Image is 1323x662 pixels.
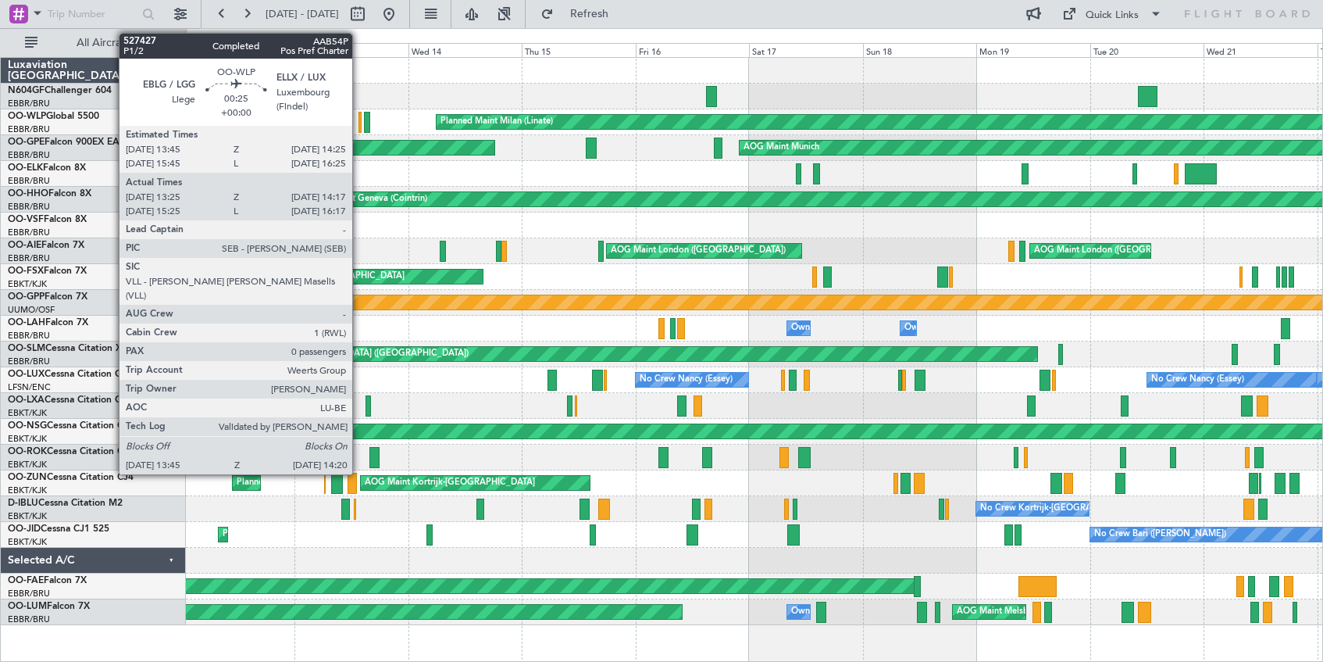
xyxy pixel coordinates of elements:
a: OO-FSXFalcon 7X [8,267,87,276]
span: OO-LXA [8,395,45,405]
span: All Aircraft [41,38,165,48]
a: EBBR/BRU [8,614,50,625]
div: Owner Melsbroek Air Base [904,317,1011,340]
a: OO-NSGCessna Citation CJ4 [8,421,134,431]
a: EBBR/BRU [8,123,50,135]
a: D-IBLUCessna Citation M2 [8,499,123,508]
span: OO-FSX [8,267,44,276]
a: EBKT/KJK [8,433,47,445]
a: EBBR/BRU [8,356,50,367]
a: EBBR/BRU [8,252,50,264]
a: OO-LAHFalcon 7X [8,318,88,327]
div: Sat 17 [749,43,863,57]
div: No Crew Bari ([PERSON_NAME]) [1094,523,1226,546]
a: EBKT/KJK [8,407,47,419]
div: Quick Links [1086,8,1139,23]
span: OO-ELK [8,163,43,173]
span: OO-JID [8,524,41,534]
a: EBBR/BRU [8,98,50,109]
a: OO-HHOFalcon 8X [8,189,91,199]
input: Trip Number [48,2,137,26]
span: OO-WLP [8,112,46,121]
span: OO-HHO [8,189,48,199]
div: Wed 21 [1204,43,1318,57]
div: Mon 19 [976,43,1090,57]
a: EBBR/BRU [8,201,50,213]
div: AOG Maint Melsbroek Air Base [957,600,1082,624]
span: OO-GPP [8,292,45,302]
div: Planned Maint Kortrijk-[GEOGRAPHIC_DATA] [218,446,400,469]
a: OO-LUXCessna Citation CJ4 [8,370,131,379]
span: OO-ROK [8,447,47,456]
a: EBBR/BRU [8,149,50,161]
a: OO-LUMFalcon 7X [8,602,90,611]
span: [DATE] - [DATE] [266,7,339,21]
div: Planned Maint Geneva (Cointrin) [298,188,427,211]
div: Planned Maint Milan (Linate) [440,110,553,134]
div: Tue 20 [1090,43,1204,57]
a: EBBR/BRU [8,227,50,238]
a: LFSN/ENC [8,381,51,393]
div: Planned Maint Kortrijk-[GEOGRAPHIC_DATA] [223,265,405,288]
div: No Crew Kortrijk-[GEOGRAPHIC_DATA] [980,497,1141,521]
div: Wed 14 [408,43,522,57]
span: OO-LUX [8,370,45,379]
span: OO-SLM [8,344,45,353]
div: AOG Maint London ([GEOGRAPHIC_DATA]) [611,239,786,263]
button: All Aircraft [17,30,169,55]
a: N604GFChallenger 604 [8,86,112,95]
a: EBKT/KJK [8,536,47,548]
span: OO-NSG [8,421,47,431]
div: AOG Maint Munich [744,136,819,159]
div: Owner Melsbroek Air Base [791,317,897,340]
span: Refresh [557,9,622,20]
a: OO-SLMCessna Citation XLS [8,344,132,353]
a: OO-FAEFalcon 7X [8,576,87,585]
span: OO-LAH [8,318,45,327]
span: OO-ZUN [8,473,47,482]
a: OO-ZUNCessna Citation CJ4 [8,473,134,482]
div: AOG Maint London ([GEOGRAPHIC_DATA]) [1034,239,1209,263]
div: Tue 13 [294,43,408,57]
div: No Crew Nancy (Essey) [185,368,278,392]
a: OO-GPEFalcon 900EX EASy II [8,138,137,147]
div: Thu 15 [522,43,636,57]
a: EBBR/BRU [8,330,50,342]
span: OO-GPE [8,138,45,147]
div: Mon 12 [181,43,295,57]
div: No Crew Nancy (Essey) [640,368,733,392]
div: Planned Maint Kortrijk-[GEOGRAPHIC_DATA] [223,523,405,546]
div: AOG Maint Kortrijk-[GEOGRAPHIC_DATA] [365,471,535,495]
a: EBKT/KJK [8,510,47,522]
span: N604GF [8,86,45,95]
div: No Crew Nancy (Essey) [1151,368,1244,392]
a: EBBR/BRU [8,588,50,599]
div: [DATE] [189,31,216,45]
a: UUMO/OSF [8,304,55,316]
a: OO-GPPFalcon 7X [8,292,87,302]
button: Quick Links [1054,2,1170,27]
div: Owner Melsbroek Air Base [791,600,897,624]
a: EBKT/KJK [8,459,47,471]
div: Planned Maint [GEOGRAPHIC_DATA] ([GEOGRAPHIC_DATA]) [223,342,469,366]
button: Refresh [533,2,627,27]
span: OO-VSF [8,215,44,224]
a: EBKT/KJK [8,485,47,496]
span: OO-FAE [8,576,44,585]
a: OO-AIEFalcon 7X [8,241,84,250]
a: OO-WLPGlobal 5500 [8,112,99,121]
a: OO-JIDCessna CJ1 525 [8,524,109,534]
a: OO-ROKCessna Citation CJ4 [8,447,134,456]
a: OO-LXACessna Citation CJ4 [8,395,131,405]
a: EBKT/KJK [8,278,47,290]
a: EBBR/BRU [8,175,50,187]
div: Sun 18 [863,43,977,57]
span: OO-LUM [8,602,47,611]
span: D-IBLU [8,499,38,508]
a: OO-ELKFalcon 8X [8,163,86,173]
span: OO-AIE [8,241,41,250]
a: OO-VSFFalcon 8X [8,215,87,224]
div: Fri 16 [636,43,750,57]
div: Planned Maint Kortrijk-[GEOGRAPHIC_DATA] [237,471,419,495]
